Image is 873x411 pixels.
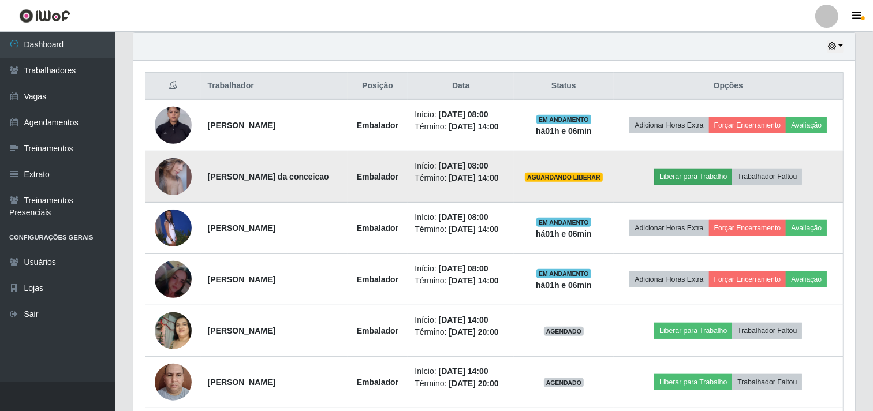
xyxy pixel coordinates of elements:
span: EM ANDAMENTO [536,269,591,278]
span: AGENDADO [544,327,584,336]
th: Status [514,73,614,100]
li: Término: [415,121,507,133]
strong: Embalador [357,378,398,387]
strong: Embalador [357,172,398,181]
strong: Embalador [357,121,398,130]
img: 1755306800551.jpeg [155,92,192,158]
li: Início: [415,314,507,326]
time: [DATE] 08:00 [439,110,488,119]
strong: há 01 h e 06 min [536,281,592,290]
button: Forçar Encerramento [709,117,786,133]
th: Opções [614,73,844,100]
th: Posição [348,73,408,100]
span: EM ANDAMENTO [536,218,591,227]
time: [DATE] 14:00 [439,315,488,324]
img: CoreUI Logo [19,9,70,23]
button: Adicionar Horas Extra [629,220,708,236]
strong: [PERSON_NAME] da conceicao [208,172,329,181]
time: [DATE] 14:00 [449,276,498,285]
th: Trabalhador [201,73,348,100]
button: Trabalhador Faltou [732,323,802,339]
li: Início: [415,160,507,172]
li: Início: [415,109,507,121]
img: 1758218075605.jpeg [155,149,192,205]
li: Início: [415,263,507,275]
img: 1745848645902.jpeg [155,210,192,246]
button: Forçar Encerramento [709,271,786,287]
button: Liberar para Trabalho [654,169,732,185]
button: Liberar para Trabalho [654,323,732,339]
li: Início: [415,365,507,378]
li: Término: [415,326,507,338]
time: [DATE] 20:00 [449,327,498,337]
strong: há 01 h e 06 min [536,126,592,136]
li: Término: [415,378,507,390]
button: Forçar Encerramento [709,220,786,236]
button: Trabalhador Faltou [732,169,802,185]
button: Trabalhador Faltou [732,374,802,390]
time: [DATE] 14:00 [449,225,498,234]
strong: [PERSON_NAME] [208,121,275,130]
li: Início: [415,211,507,223]
strong: [PERSON_NAME] [208,378,275,387]
strong: Embalador [357,275,398,284]
time: [DATE] 14:00 [439,367,488,376]
img: 1707916036047.jpeg [155,306,192,355]
strong: [PERSON_NAME] [208,223,275,233]
time: [DATE] 08:00 [439,212,488,222]
strong: [PERSON_NAME] [208,275,275,284]
button: Avaliação [786,117,827,133]
button: Adicionar Horas Extra [629,117,708,133]
button: Avaliação [786,271,827,287]
strong: Embalador [357,223,398,233]
strong: há 01 h e 06 min [536,229,592,238]
th: Data [408,73,514,100]
span: AGUARDANDO LIBERAR [525,173,603,182]
li: Término: [415,172,507,184]
span: EM ANDAMENTO [536,115,591,124]
time: [DATE] 20:00 [449,379,498,388]
time: [DATE] 14:00 [449,122,498,131]
span: AGENDADO [544,378,584,387]
button: Adicionar Horas Extra [629,271,708,287]
li: Término: [415,223,507,236]
time: [DATE] 08:00 [439,264,488,273]
img: 1708352184116.jpeg [155,357,192,406]
button: Avaliação [786,220,827,236]
button: Liberar para Trabalho [654,374,732,390]
time: [DATE] 14:00 [449,173,498,182]
img: 1750085775570.jpeg [155,246,192,312]
strong: Embalador [357,326,398,335]
time: [DATE] 08:00 [439,161,488,170]
strong: [PERSON_NAME] [208,326,275,335]
li: Término: [415,275,507,287]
